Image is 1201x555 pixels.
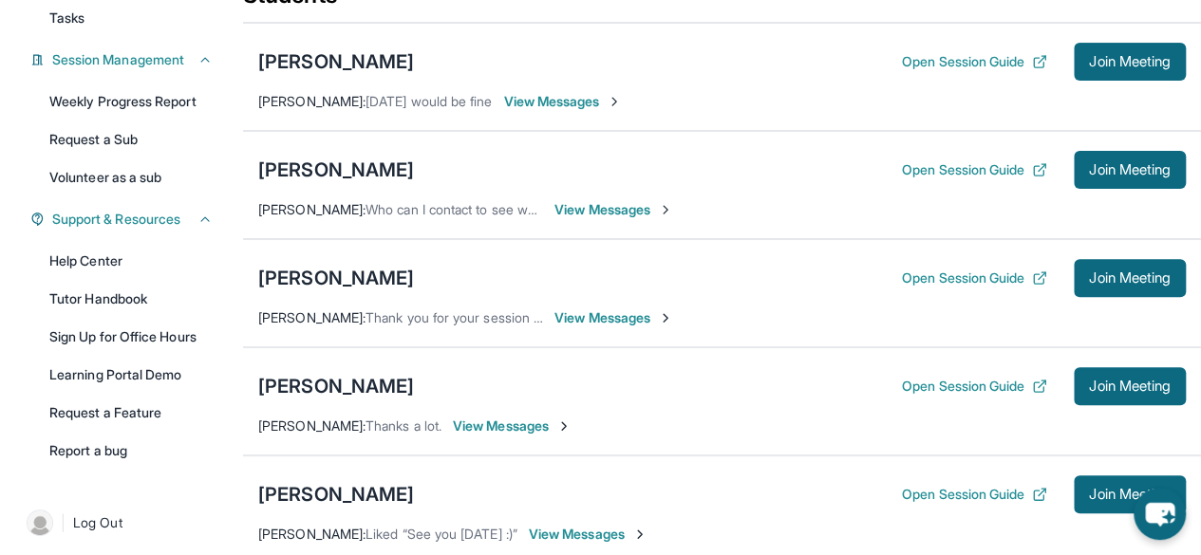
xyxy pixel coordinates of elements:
[529,525,647,544] span: View Messages
[258,373,414,399] div: [PERSON_NAME]
[1089,272,1171,284] span: Join Meeting
[366,93,492,109] span: [DATE] would be fine
[366,201,928,217] span: Who can I contact to see where are they getting the information of what she needs help with?
[258,157,414,183] div: [PERSON_NAME]
[61,511,66,534] span: |
[366,526,517,542] span: Liked “See you [DATE] :)”
[902,268,1047,287] button: Open Session Guide
[38,160,224,194] a: Volunteer as a sub
[38,244,224,278] a: Help Center
[38,1,224,35] a: Tasks
[38,122,224,157] a: Request a Sub
[1089,489,1171,500] span: Join Meeting
[902,52,1047,71] button: Open Session Guide
[1074,475,1186,513] button: Join Meeting
[19,502,224,544] a: |Log Out
[52,210,180,229] span: Support & Resources
[1089,380,1171,392] span: Join Meeting
[258,201,366,217] span: [PERSON_NAME] :
[258,265,414,291] div: [PERSON_NAME]
[902,377,1047,396] button: Open Session Guide
[38,358,224,392] a: Learning Portal Demo
[258,48,414,75] div: [PERSON_NAME]
[258,93,366,109] span: [PERSON_NAME] :
[607,94,622,109] img: Chevron-Right
[1074,367,1186,405] button: Join Meeting
[45,210,213,229] button: Support & Resources
[1089,164,1171,176] span: Join Meeting
[38,282,224,316] a: Tutor Handbook
[632,527,647,542] img: Chevron-Right
[902,160,1047,179] button: Open Session Guide
[38,396,224,430] a: Request a Feature
[658,202,673,217] img: Chevron-Right
[1074,259,1186,297] button: Join Meeting
[366,309,577,325] span: Thank you for your session [DATE].
[503,92,622,111] span: View Messages
[38,84,224,119] a: Weekly Progress Report
[258,417,366,434] span: [PERSON_NAME] :
[554,200,673,219] span: View Messages
[258,309,366,325] span: [PERSON_NAME] :
[658,310,673,325] img: Chevron-Right
[453,416,572,435] span: View Messages
[366,417,441,434] span: Thanks a lot.
[38,320,224,354] a: Sign Up for Office Hours
[556,418,572,434] img: Chevron-Right
[258,526,366,542] span: [PERSON_NAME] :
[45,50,213,69] button: Session Management
[1134,488,1186,540] button: chat-button
[52,50,184,69] span: Session Management
[49,9,84,28] span: Tasks
[554,308,673,327] span: View Messages
[902,485,1047,504] button: Open Session Guide
[27,509,53,536] img: user-img
[1089,56,1171,67] span: Join Meeting
[38,434,224,468] a: Report a bug
[1074,151,1186,189] button: Join Meeting
[73,513,122,532] span: Log Out
[258,481,414,508] div: [PERSON_NAME]
[1074,43,1186,81] button: Join Meeting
